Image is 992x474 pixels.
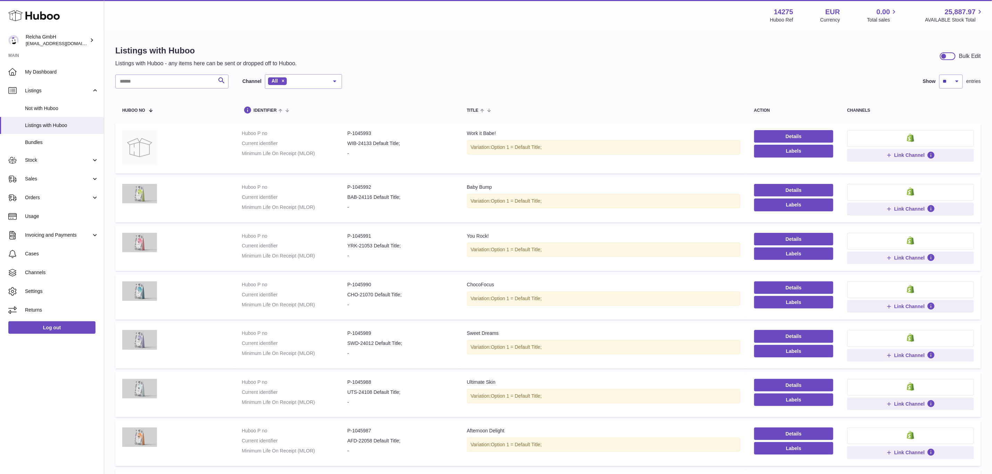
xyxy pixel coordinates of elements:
[847,108,974,113] div: channels
[242,130,347,137] dt: Huboo P no
[754,428,833,440] a: Details
[754,184,833,196] a: Details
[347,340,453,347] dd: SWD-24012 Default Title;
[25,87,91,94] span: Listings
[347,438,453,444] dd: AFD-22058 Default Title;
[242,340,347,347] dt: Current identifier
[467,130,740,137] div: Work it Babe!
[467,340,740,354] div: Variation:
[26,41,102,46] span: [EMAIL_ADDRESS][DOMAIN_NAME]
[347,379,453,386] dd: P-1045988
[242,150,347,157] dt: Minimum Life On Receipt (MLOR)
[242,428,347,434] dt: Huboo P no
[347,302,453,308] dd: -
[925,17,984,23] span: AVAILABLE Stock Total
[25,122,99,129] span: Listings with Huboo
[242,302,347,308] dt: Minimum Life On Receipt (MLOR)
[894,206,925,212] span: Link Channel
[467,281,740,288] div: ChocoFocus
[347,184,453,191] dd: P-1045992
[122,330,157,349] img: Sweet Dreams
[907,431,914,439] img: shopify-small.png
[754,281,833,294] a: Details
[754,247,833,260] button: Labels
[491,247,542,252] span: Option 1 = Default Title;
[847,149,974,161] button: Link Channel
[820,17,840,23] div: Currency
[491,393,542,399] span: Option 1 = Default Title;
[925,7,984,23] a: 25,887.97 AVAILABLE Stock Total
[122,428,157,447] img: Afternoon Delight
[347,281,453,288] dd: P-1045990
[122,233,157,252] img: You Rock!
[347,399,453,406] dd: -
[242,438,347,444] dt: Current identifier
[467,291,740,306] div: Variation:
[907,236,914,245] img: shopify-small.png
[25,157,91,163] span: Stock
[894,449,925,456] span: Link Channel
[467,140,740,154] div: Variation:
[467,194,740,208] div: Variation:
[25,269,99,276] span: Channels
[467,428,740,434] div: Afternoon Delight
[754,130,833,143] a: Details
[907,285,914,293] img: shopify-small.png
[754,198,833,211] button: Labels
[347,389,453,396] dd: UTS-24108 Default Title;
[242,204,347,211] dt: Minimum Life On Receipt (MLOR)
[272,78,278,84] span: All
[467,243,740,257] div: Variation:
[8,321,95,334] a: Log out
[242,379,347,386] dt: Huboo P no
[754,296,833,308] button: Labels
[347,140,453,147] dd: WIB-24133 Default Title;
[25,69,99,75] span: My Dashboard
[907,382,914,391] img: shopify-small.png
[847,300,974,313] button: Link Channel
[467,108,478,113] span: title
[467,438,740,452] div: Variation:
[754,379,833,391] a: Details
[242,78,261,85] label: Channel
[25,288,99,295] span: Settings
[491,144,542,150] span: Option 1 = Default Title;
[959,52,981,60] div: Bulk Edit
[242,184,347,191] dt: Huboo P no
[25,213,99,220] span: Usage
[754,145,833,157] button: Labels
[347,253,453,259] dd: -
[253,108,277,113] span: identifier
[347,428,453,434] dd: P-1045987
[26,34,88,47] div: Relcha GmbH
[907,333,914,342] img: shopify-small.png
[491,198,542,204] span: Option 1 = Default Title;
[467,389,740,403] div: Variation:
[242,243,347,249] dt: Current identifier
[847,203,974,215] button: Link Channel
[347,330,453,337] dd: P-1045989
[825,7,840,17] strong: EUR
[122,281,157,301] img: ChocoFocus
[242,291,347,298] dt: Current identifier
[867,17,898,23] span: Total sales
[847,349,974,362] button: Link Channel
[867,7,898,23] a: 0.00 Total sales
[347,130,453,137] dd: P-1045993
[847,252,974,264] button: Link Channel
[847,446,974,459] button: Link Channel
[754,233,833,245] a: Details
[894,152,925,158] span: Link Channel
[847,398,974,410] button: Link Channel
[242,350,347,357] dt: Minimum Life On Receipt (MLOR)
[115,60,297,67] p: Listings with Huboo - any items here can be sent or dropped off to Huboo.
[467,379,740,386] div: Ultimate Skin
[467,233,740,239] div: You Rock!
[347,233,453,239] dd: P-1045991
[122,184,157,203] img: Baby Bump
[115,45,297,56] h1: Listings with Huboo
[25,251,99,257] span: Cases
[770,17,793,23] div: Huboo Ref
[894,255,925,261] span: Link Channel
[242,194,347,201] dt: Current identifier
